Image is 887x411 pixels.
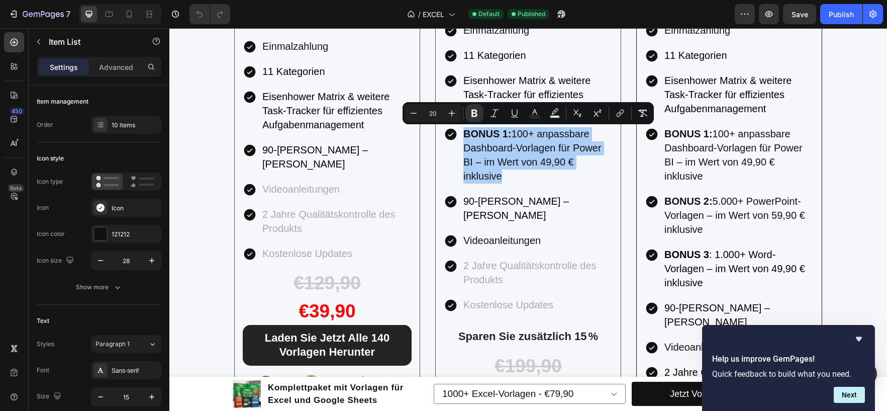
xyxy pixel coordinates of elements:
[37,366,49,375] div: Font
[37,177,63,186] div: Icon type
[50,62,78,72] p: Settings
[93,155,170,167] span: Videoanleitungen
[292,44,443,90] div: Rich Text Editor. Editing area: main
[712,333,865,403] div: Help us improve GemPages!
[294,22,357,33] span: 11 Kategorien
[91,178,242,209] div: Rich Text Editor. Editing area: main
[37,203,49,212] div: Icon
[37,340,54,349] div: Styles
[294,207,371,218] span: Videoanleitungen
[91,60,242,106] div: Rich Text Editor. Editing area: main
[10,107,24,115] div: 450
[783,4,816,24] button: Save
[820,4,862,24] button: Publish
[91,335,161,353] button: Paragraph 1
[112,366,159,375] div: Sans-serif
[37,254,76,268] div: Icon size
[274,325,443,351] div: €199,90
[462,354,654,378] button: Jetzt Vorlagen herunterladen
[112,230,159,239] div: 121212
[112,121,159,130] div: 10 items
[76,282,123,292] div: Show more
[93,63,220,102] span: Eisenhower Matrix & weitere Task-Tracker für effizientes Aufgabenmanagement
[91,153,242,170] div: Rich Text Editor. Editing area: main
[495,221,540,232] strong: BONUS 3
[93,38,156,49] span: 11 Kategorien
[292,19,443,36] div: Rich Text Editor. Editing area: main
[829,9,854,20] div: Publish
[4,4,75,24] button: 7
[294,168,400,193] span: 90-[PERSON_NAME] – [PERSON_NAME]
[37,154,64,163] div: Icon style
[495,339,628,364] span: 2 Jahre Qualitätskontrolle des Produkts
[169,28,887,411] iframe: Design area
[495,22,558,33] span: 11 Kategorien
[37,316,49,325] div: Text
[294,271,384,282] span: Kostenlose Updates
[292,98,443,157] div: Rich Text Editor. Editing area: main
[501,358,616,374] div: Jetzt Vorlagen herunterladen
[418,9,421,20] span: /
[495,313,572,324] span: Videoanleitungen
[99,62,133,72] p: Advanced
[294,47,421,86] span: Eisenhower Matrix & weitere Task-Tracker für effizientes Aufgabenmanagement
[292,204,443,221] div: Rich Text Editor. Editing area: main
[495,221,636,260] span: : 1.000+ Word-Vorlagen – im Wert von 49,90 € inklusive
[423,9,444,20] span: EXCEL
[495,47,622,86] span: Eisenhower Matrix & weitere Task-Tracker für effizientes Aufgabenmanagement
[189,4,230,24] div: Undo/Redo
[478,10,500,19] span: Default
[294,100,342,111] strong: BONUS 1:
[495,100,633,153] span: 100+ anpassbare Dashboard-Vorlagen für Power BI – im Wert von 49,90 € inklusive
[49,36,134,48] p: Item List
[294,100,432,153] span: 100+ anpassbare Dashboard-Vorlagen für Power BI – im Wert von 49,90 € inklusive
[91,114,242,145] div: Rich Text Editor. Editing area: main
[37,390,63,403] div: Size
[37,97,88,106] div: Item management
[95,340,130,349] span: Paragraph 1
[712,369,865,379] p: Quick feedback to build what you need.
[834,387,865,403] button: Next question
[93,116,199,141] span: 90-[PERSON_NAME] – [PERSON_NAME]
[91,35,242,52] div: Rich Text Editor. Editing area: main
[82,345,233,366] img: gempages_559937963773920037-1dc89723-f7ed-46c7-a3fe-a76192116427.png
[292,165,443,196] div: Rich Text Editor. Editing area: main
[518,10,545,19] span: Published
[66,8,70,20] p: 7
[294,232,427,257] span: 2 Jahre Qualitätskontrolle des Produkts
[37,120,53,129] div: Order
[73,270,242,296] div: €39,90
[37,229,65,238] div: Icon color
[73,242,242,268] div: €129,90
[91,10,242,27] div: Rich Text Editor. Editing area: main
[292,229,443,261] div: Rich Text Editor. Editing area: main
[73,297,242,338] button: Laden Sie jetzt alle 140 Vorlagen herunter
[495,168,636,207] span: 5.000+ PowerPoint-Vorlagen – im Wert von 59,90 € inklusive
[37,278,161,296] button: Show more
[289,302,429,314] strong: Sparen Sie zusätzlich 15 %
[495,100,543,111] strong: BONUS 1:
[85,303,230,332] div: Laden Sie jetzt alle 140 Vorlagen herunter
[495,168,543,179] strong: BONUS 2:
[93,13,159,24] span: Einmalzahlung
[403,102,654,124] div: Editor contextual toolbar
[91,217,242,234] div: Rich Text Editor. Editing area: main
[495,274,601,299] span: 90-[PERSON_NAME] – [PERSON_NAME]
[93,181,226,206] span: 2 Jahre Qualitätskontrolle des Produkts
[712,353,865,365] h2: Help us improve GemPages!
[792,10,808,19] span: Save
[112,204,159,213] div: Icon
[8,184,24,192] div: Beta
[853,333,865,345] button: Hide survey
[292,269,443,286] div: Rich Text Editor. Editing area: main
[93,220,183,231] span: Kostenlose Updates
